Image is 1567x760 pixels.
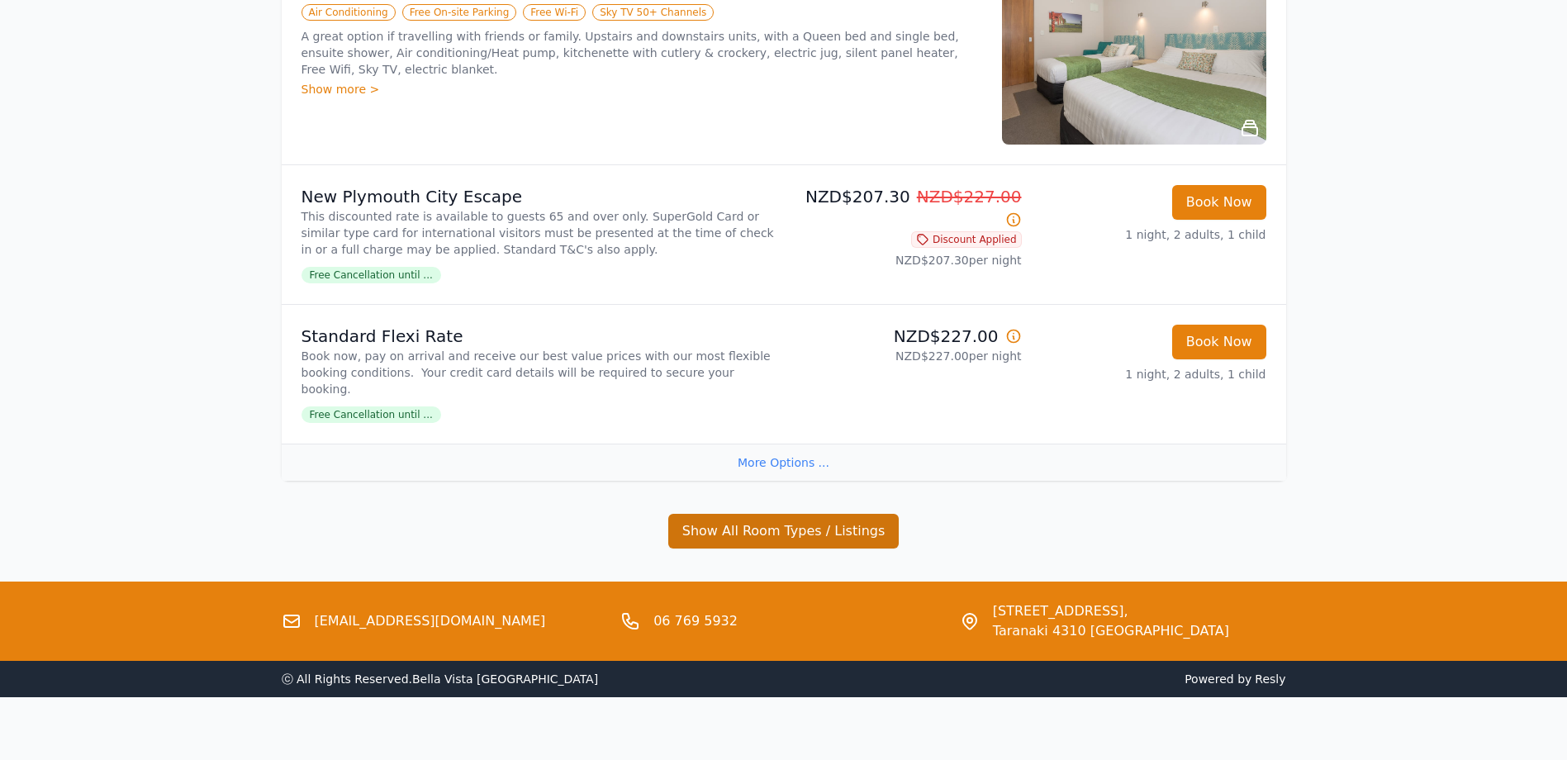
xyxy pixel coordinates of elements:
[302,348,777,397] p: Book now, pay on arrival and receive our best value prices with our most flexible booking conditi...
[302,208,777,258] p: This discounted rate is available to guests 65 and over only. SuperGold Card or similar type card...
[993,601,1229,621] span: [STREET_ADDRESS],
[302,81,982,97] div: Show more >
[302,185,777,208] p: New Plymouth City Escape
[302,406,441,423] span: Free Cancellation until ...
[302,4,396,21] span: Air Conditioning
[523,4,586,21] span: Free Wi-Fi
[302,325,777,348] p: Standard Flexi Rate
[1172,185,1266,220] button: Book Now
[1035,366,1266,382] p: 1 night, 2 adults, 1 child
[993,621,1229,641] span: Taranaki 4310 [GEOGRAPHIC_DATA]
[592,4,714,21] span: Sky TV 50+ Channels
[791,185,1022,231] p: NZD$207.30
[302,28,982,78] p: A great option if travelling with friends or family. Upstairs and downstairs units, with a Queen ...
[791,671,1286,687] span: Powered by
[1255,672,1285,686] a: Resly
[917,187,1022,207] span: NZD$227.00
[1172,325,1266,359] button: Book Now
[791,325,1022,348] p: NZD$227.00
[791,252,1022,268] p: NZD$207.30 per night
[791,348,1022,364] p: NZD$227.00 per night
[282,444,1286,481] div: More Options ...
[402,4,517,21] span: Free On-site Parking
[668,514,900,549] button: Show All Room Types / Listings
[302,267,441,283] span: Free Cancellation until ...
[315,611,546,631] a: [EMAIL_ADDRESS][DOMAIN_NAME]
[282,672,599,686] span: ⓒ All Rights Reserved. Bella Vista [GEOGRAPHIC_DATA]
[911,231,1022,248] span: Discount Applied
[653,611,738,631] a: 06 769 5932
[1035,226,1266,243] p: 1 night, 2 adults, 1 child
